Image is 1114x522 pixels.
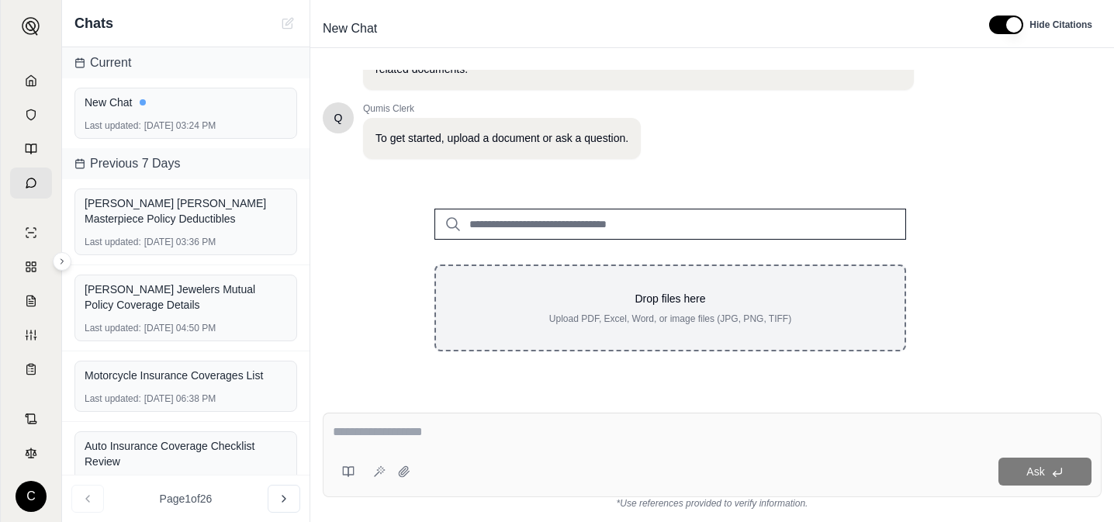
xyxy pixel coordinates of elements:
[22,17,40,36] img: Expand sidebar
[323,497,1102,510] div: *Use references provided to verify information.
[461,291,880,306] p: Drop files here
[53,252,71,271] button: Expand sidebar
[85,392,141,405] span: Last updated:
[85,236,141,248] span: Last updated:
[16,11,47,42] button: Expand sidebar
[278,14,297,33] button: New Chat
[375,130,628,147] p: To get started, upload a document or ask a question.
[998,458,1092,486] button: Ask
[461,313,880,325] p: Upload PDF, Excel, Word, or image files (JPG, PNG, TIFF)
[85,438,287,469] div: Auto Insurance Coverage Checklist Review
[85,119,141,132] span: Last updated:
[1026,465,1044,478] span: Ask
[334,110,343,126] span: Hello
[317,16,383,41] span: New Chat
[10,437,52,468] a: Legal Search Engine
[85,95,287,110] div: New Chat
[85,195,287,226] div: [PERSON_NAME] [PERSON_NAME] Masterpiece Policy Deductibles
[10,133,52,164] a: Prompt Library
[85,236,287,248] div: [DATE] 03:36 PM
[10,354,52,385] a: Coverage Table
[160,491,213,506] span: Page 1 of 26
[317,16,970,41] div: Edit Title
[62,148,310,179] div: Previous 7 Days
[85,282,287,313] div: [PERSON_NAME] Jewelers Mutual Policy Coverage Details
[85,119,287,132] div: [DATE] 03:24 PM
[85,322,287,334] div: [DATE] 04:50 PM
[62,47,310,78] div: Current
[16,481,47,512] div: C
[10,403,52,434] a: Contract Analysis
[74,12,113,34] span: Chats
[363,102,641,115] span: Qumis Clerk
[10,168,52,199] a: Chat
[10,65,52,96] a: Home
[10,320,52,351] a: Custom Report
[10,217,52,248] a: Single Policy
[85,392,287,405] div: [DATE] 06:38 PM
[10,99,52,130] a: Documents Vault
[85,368,287,383] div: Motorcycle Insurance Coverages List
[1029,19,1092,31] span: Hide Citations
[85,322,141,334] span: Last updated:
[10,251,52,282] a: Policy Comparisons
[10,285,52,316] a: Claim Coverage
